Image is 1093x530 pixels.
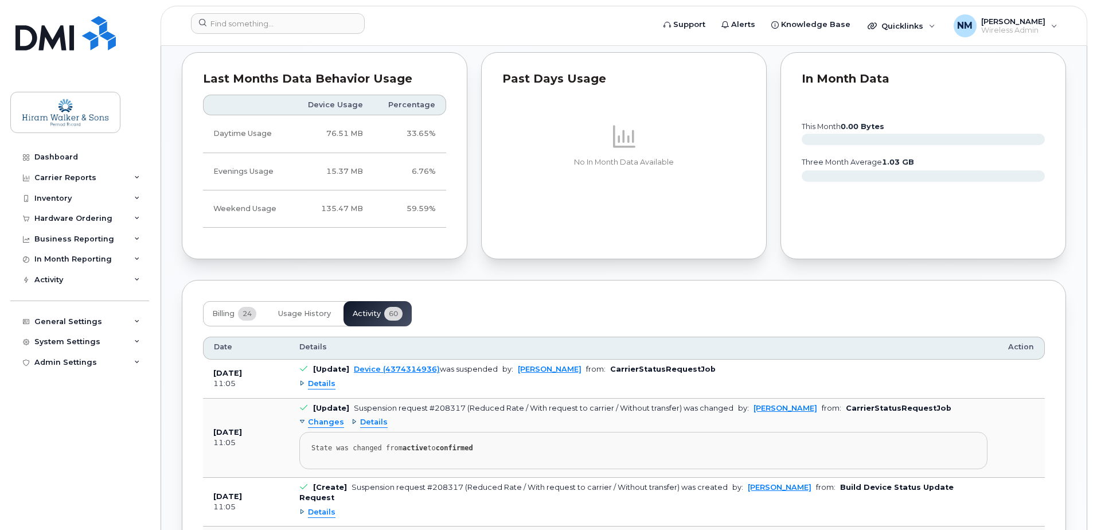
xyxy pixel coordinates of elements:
[781,19,850,30] span: Knowledge Base
[373,190,446,228] td: 59.59%
[203,190,446,228] tr: Friday from 6:00pm to Monday 8:00am
[882,158,914,166] tspan: 1.03 GB
[373,153,446,190] td: 6.76%
[213,428,242,437] b: [DATE]
[212,309,235,318] span: Billing
[354,365,440,373] a: Device (4374314936)
[732,483,743,492] span: by:
[203,115,292,153] td: Daytime Usage
[713,13,763,36] a: Alerts
[308,379,335,389] span: Details
[881,21,923,30] span: Quicklinks
[213,502,279,512] div: 11:05
[292,115,373,153] td: 76.51 MB
[213,492,242,501] b: [DATE]
[822,404,841,412] span: from:
[313,365,349,373] b: [Update]
[754,404,817,412] a: [PERSON_NAME]
[292,190,373,228] td: 135.47 MB
[655,13,713,36] a: Support
[801,158,914,166] text: three month average
[981,17,1045,26] span: [PERSON_NAME]
[311,444,975,453] div: State was changed from to
[981,26,1045,35] span: Wireless Admin
[203,153,446,190] tr: Weekdays from 6:00pm to 8:00am
[502,365,513,373] span: by:
[352,483,728,492] div: Suspension request #208317 (Reduced Rate / With request to carrier / Without transfer) was created
[860,14,943,37] div: Quicklinks
[354,404,733,412] div: Suspension request #208317 (Reduced Rate / With request to carrier / Without transfer) was changed
[801,122,884,131] text: this month
[998,337,1045,360] th: Action
[610,365,716,373] b: CarrierStatusRequestJob
[373,95,446,115] th: Percentage
[731,19,755,30] span: Alerts
[763,13,858,36] a: Knowledge Base
[292,153,373,190] td: 15.37 MB
[436,444,473,452] strong: confirmed
[213,369,242,377] b: [DATE]
[213,379,279,389] div: 11:05
[238,307,256,321] span: 24
[299,342,327,352] span: Details
[748,483,811,492] a: [PERSON_NAME]
[292,95,373,115] th: Device Usage
[403,444,427,452] strong: active
[846,404,951,412] b: CarrierStatusRequestJob
[841,122,884,131] tspan: 0.00 Bytes
[518,365,581,373] a: [PERSON_NAME]
[673,19,705,30] span: Support
[191,13,365,34] input: Find something...
[313,404,349,412] b: [Update]
[502,73,745,85] div: Past Days Usage
[308,507,335,518] span: Details
[373,115,446,153] td: 33.65%
[360,417,388,428] span: Details
[586,365,606,373] span: from:
[946,14,1065,37] div: Noah Mavrantzas
[502,157,745,167] p: No In Month Data Available
[308,417,344,428] span: Changes
[313,483,347,492] b: [Create]
[802,73,1045,85] div: In Month Data
[214,342,232,352] span: Date
[957,19,973,33] span: NM
[278,309,331,318] span: Usage History
[354,365,498,373] div: was suspended
[203,153,292,190] td: Evenings Usage
[816,483,836,492] span: from:
[738,404,749,412] span: by:
[203,190,292,228] td: Weekend Usage
[213,438,279,448] div: 11:05
[203,73,446,85] div: Last Months Data Behavior Usage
